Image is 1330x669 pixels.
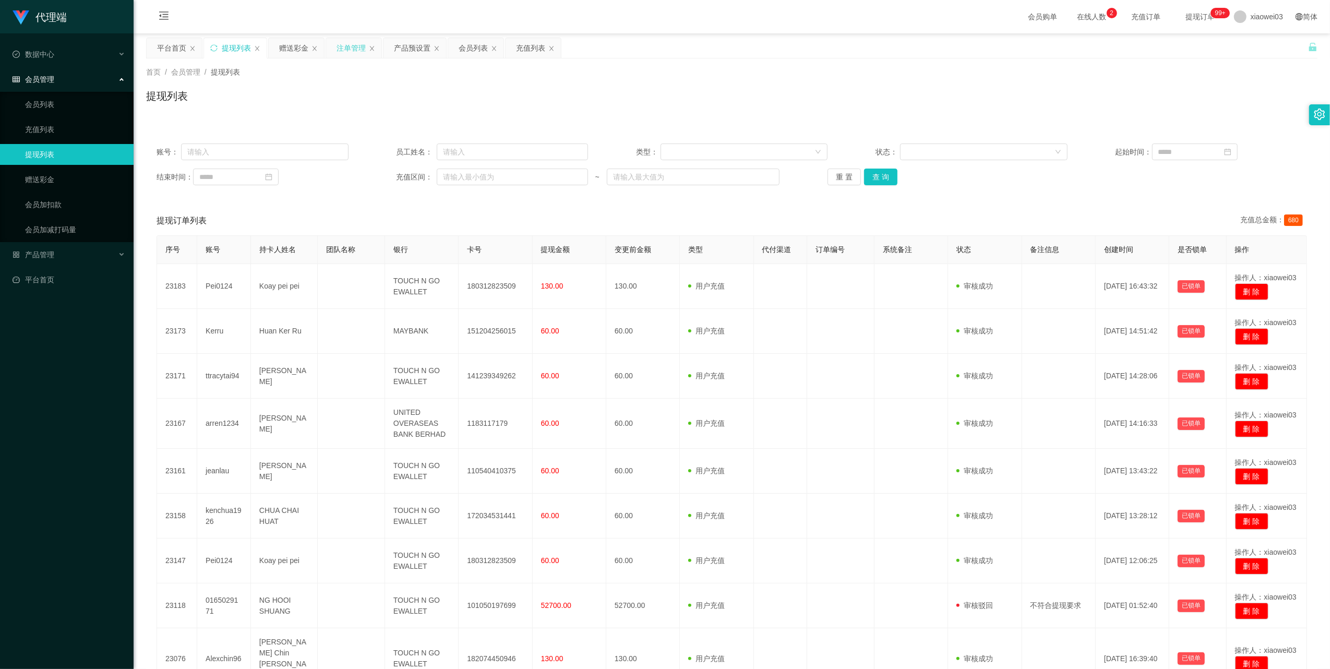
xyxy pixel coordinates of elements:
[1096,309,1169,354] td: [DATE] 14:51:42
[146,1,182,34] i: 图标: menu-fold
[1178,465,1205,477] button: 已锁单
[459,38,488,58] div: 会员列表
[1235,548,1297,556] span: 操作人：xiaowei03
[688,282,725,290] span: 用户充值
[459,539,532,583] td: 180312823509
[385,309,459,354] td: MAYBANK
[1235,421,1268,437] button: 删 除
[956,419,993,427] span: 审核成功
[1235,513,1268,530] button: 删 除
[459,494,532,539] td: 172034531441
[876,147,900,158] span: 状态：
[13,251,20,258] i: 图标: appstore-o
[956,511,993,520] span: 审核成功
[1178,280,1205,293] button: 已锁单
[606,309,680,354] td: 60.00
[25,119,125,140] a: 充值列表
[1178,325,1205,338] button: 已锁单
[13,50,54,58] span: 数据中心
[259,245,296,254] span: 持卡人姓名
[385,449,459,494] td: TOUCH N GO EWALLET
[197,264,251,309] td: Pei0124
[1235,328,1268,345] button: 删 除
[13,10,29,25] img: logo.9652507e.png
[615,245,651,254] span: 变更前金额
[1308,42,1317,52] i: 图标: unlock
[13,250,54,259] span: 产品管理
[326,245,355,254] span: 团队名称
[688,556,725,565] span: 用户充值
[1235,503,1297,511] span: 操作人：xiaowei03
[1235,603,1268,619] button: 删 除
[437,169,588,185] input: 请输入最小值为
[491,45,497,52] i: 图标: close
[688,601,725,610] span: 用户充值
[541,467,559,475] span: 60.00
[434,45,440,52] i: 图标: close
[385,354,459,399] td: TOUCH N GO EWALLET
[13,13,67,21] a: 代理端
[25,219,125,240] a: 会员加减打码量
[1235,593,1297,601] span: 操作人：xiaowei03
[1031,245,1060,254] span: 备注信息
[816,245,845,254] span: 订单编号
[35,1,67,34] h1: 代理端
[369,45,375,52] i: 图标: close
[1178,417,1205,430] button: 已锁单
[157,539,197,583] td: 23147
[210,44,218,52] i: 图标: sync
[13,269,125,290] a: 图标: dashboard平台首页
[393,245,408,254] span: 银行
[1178,600,1205,612] button: 已锁单
[1110,8,1113,18] p: 2
[688,327,725,335] span: 用户充值
[25,194,125,215] a: 会员加扣款
[165,245,180,254] span: 序号
[385,494,459,539] td: TOUCH N GO EWALLET
[956,467,993,475] span: 审核成功
[25,144,125,165] a: 提现列表
[146,68,161,76] span: 首页
[394,38,430,58] div: 产品预设置
[541,372,559,380] span: 60.00
[1096,354,1169,399] td: [DATE] 14:28:06
[606,583,680,628] td: 52700.00
[956,601,993,610] span: 审核驳回
[541,327,559,335] span: 60.00
[688,419,725,427] span: 用户充值
[883,245,912,254] span: 系统备注
[385,583,459,628] td: TOUCH N GO EWALLET
[146,88,188,104] h1: 提现列表
[688,511,725,520] span: 用户充值
[171,68,200,76] span: 会员管理
[541,419,559,427] span: 60.00
[13,75,54,83] span: 会员管理
[157,264,197,309] td: 23183
[1211,8,1230,18] sup: 1207
[467,245,482,254] span: 卡号
[541,245,570,254] span: 提现金额
[636,147,661,158] span: 类型：
[607,169,780,185] input: 请输入最大值为
[956,282,993,290] span: 审核成功
[157,147,181,158] span: 账号：
[197,494,251,539] td: kenchua1926
[1181,13,1220,20] span: 提现订单
[251,449,318,494] td: [PERSON_NAME]
[1235,558,1268,575] button: 删 除
[251,264,318,309] td: Koay pei pei
[165,68,167,76] span: /
[688,467,725,475] span: 用户充值
[385,264,459,309] td: TOUCH N GO EWALLET
[1235,363,1297,372] span: 操作人：xiaowei03
[606,494,680,539] td: 60.00
[459,399,532,449] td: 1183117179
[1314,109,1325,120] i: 图标: setting
[688,245,703,254] span: 类型
[157,38,186,58] div: 平台首页
[157,449,197,494] td: 23161
[157,172,193,183] span: 结束时间：
[157,309,197,354] td: 23173
[541,601,571,610] span: 52700.00
[1224,148,1231,156] i: 图标: calendar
